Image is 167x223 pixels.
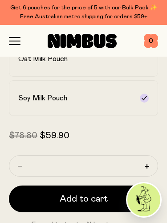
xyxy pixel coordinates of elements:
[9,186,158,212] button: Add to cart
[18,54,68,63] h2: Oat Milk Pouch
[9,4,158,21] div: Get 6 pouches for the price of 5 with our Bulk Pack ✨ Free Australian metro shipping for orders $59+
[144,34,158,48] button: 0
[18,94,67,103] h2: Soy Milk Pouch
[40,131,69,140] span: $59.90
[60,193,108,205] span: Add to cart
[9,131,37,140] span: $78.80
[127,183,160,216] img: agent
